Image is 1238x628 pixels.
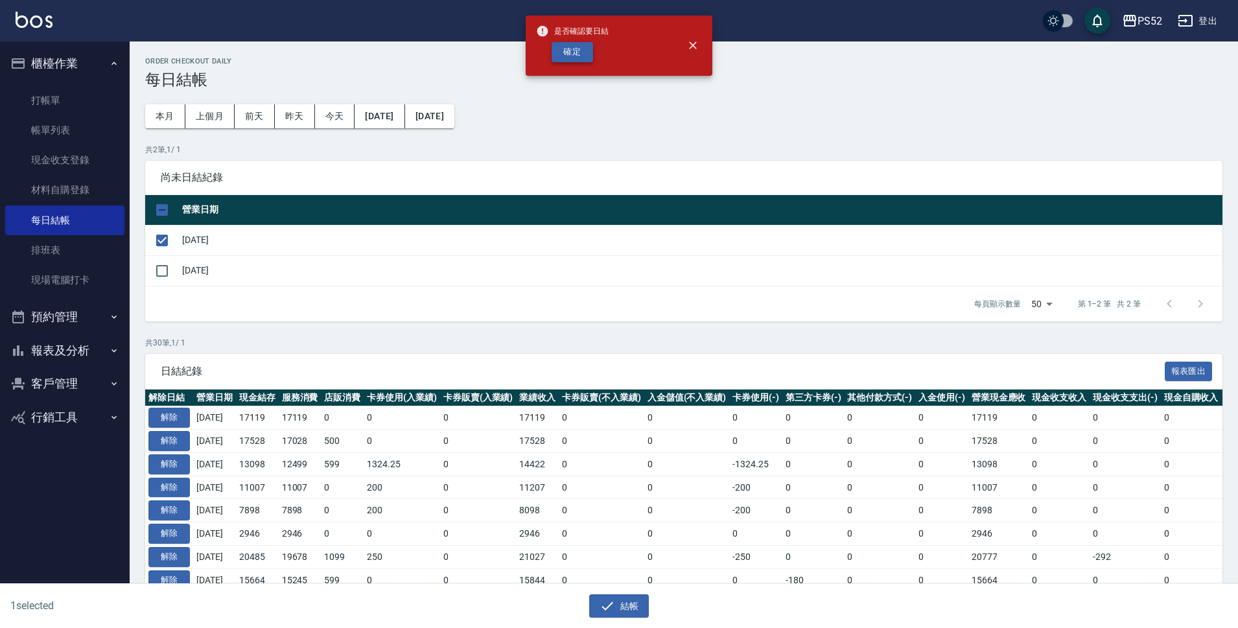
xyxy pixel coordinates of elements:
[1165,362,1213,382] button: 報表匯出
[844,430,915,453] td: 0
[644,499,730,522] td: 0
[1029,452,1090,476] td: 0
[1161,476,1222,499] td: 0
[1161,499,1222,522] td: 0
[729,476,782,499] td: -200
[440,476,517,499] td: 0
[782,522,845,546] td: 0
[148,478,190,498] button: 解除
[1165,364,1213,377] a: 報表匯出
[729,452,782,476] td: -1324.25
[729,430,782,453] td: 0
[968,476,1029,499] td: 11007
[844,545,915,568] td: 0
[364,430,440,453] td: 0
[148,454,190,474] button: 解除
[5,235,124,265] a: 排班表
[844,452,915,476] td: 0
[5,367,124,401] button: 客戶管理
[1117,8,1167,34] button: PS52
[5,205,124,235] a: 每日結帳
[516,568,559,592] td: 15844
[782,406,845,430] td: 0
[915,406,968,430] td: 0
[1161,545,1222,568] td: 0
[1090,522,1161,546] td: 0
[193,390,236,406] th: 營業日期
[1090,430,1161,453] td: 0
[559,568,644,592] td: 0
[364,390,440,406] th: 卡券使用(入業績)
[644,476,730,499] td: 0
[644,390,730,406] th: 入金儲值(不入業績)
[5,265,124,295] a: 現場電腦打卡
[364,476,440,499] td: 200
[440,430,517,453] td: 0
[1161,390,1222,406] th: 現金自購收入
[1161,406,1222,430] td: 0
[844,476,915,499] td: 0
[321,476,364,499] td: 0
[559,522,644,546] td: 0
[729,406,782,430] td: 0
[1138,13,1162,29] div: PS52
[844,568,915,592] td: 0
[148,570,190,590] button: 解除
[161,171,1207,184] span: 尚未日結紀錄
[729,568,782,592] td: 0
[440,406,517,430] td: 0
[559,476,644,499] td: 0
[1090,406,1161,430] td: 0
[321,499,364,522] td: 0
[782,390,845,406] th: 第三方卡券(-)
[915,430,968,453] td: 0
[915,390,968,406] th: 入金使用(-)
[179,195,1222,226] th: 營業日期
[236,390,279,406] th: 現金結存
[193,568,236,592] td: [DATE]
[516,406,559,430] td: 17119
[236,522,279,546] td: 2946
[559,406,644,430] td: 0
[193,430,236,453] td: [DATE]
[968,406,1029,430] td: 17119
[161,365,1165,378] span: 日結紀錄
[279,390,321,406] th: 服務消費
[364,452,440,476] td: 1324.25
[279,406,321,430] td: 17119
[364,499,440,522] td: 200
[321,390,364,406] th: 店販消費
[315,104,355,128] button: 今天
[5,401,124,434] button: 行銷工具
[16,12,53,28] img: Logo
[644,430,730,453] td: 0
[968,390,1029,406] th: 營業現金應收
[148,524,190,544] button: 解除
[559,390,644,406] th: 卡券販賣(不入業績)
[559,430,644,453] td: 0
[279,568,321,592] td: 15245
[1161,452,1222,476] td: 0
[1084,8,1110,34] button: save
[516,452,559,476] td: 14422
[915,568,968,592] td: 0
[364,406,440,430] td: 0
[236,568,279,592] td: 15664
[193,476,236,499] td: [DATE]
[440,499,517,522] td: 0
[5,47,124,80] button: 櫃檯作業
[968,545,1029,568] td: 20777
[644,406,730,430] td: 0
[193,522,236,546] td: [DATE]
[235,104,275,128] button: 前天
[145,71,1222,89] h3: 每日結帳
[782,452,845,476] td: 0
[193,406,236,430] td: [DATE]
[968,430,1029,453] td: 17528
[321,406,364,430] td: 0
[844,390,915,406] th: 其他付款方式(-)
[10,598,307,614] h6: 1 selected
[968,568,1029,592] td: 15664
[179,225,1222,255] td: [DATE]
[536,25,609,38] span: 是否確認要日結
